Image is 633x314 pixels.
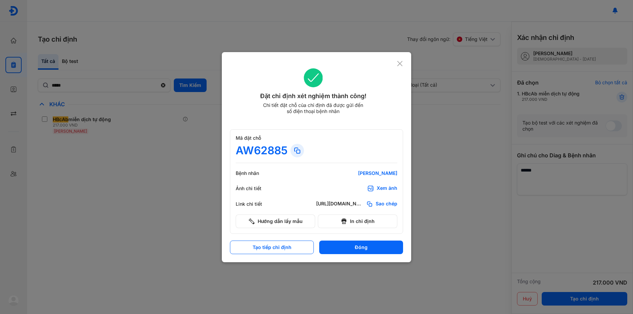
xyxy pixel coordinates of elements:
[319,241,403,254] button: Đóng
[316,170,397,176] div: [PERSON_NAME]
[318,215,397,228] button: In chỉ định
[236,215,315,228] button: Hướng dẫn lấy mẫu
[376,201,397,207] span: Sao chép
[230,91,397,101] div: Đặt chỉ định xét nghiệm thành công!
[236,170,276,176] div: Bệnh nhân
[260,102,366,114] div: Chi tiết đặt chỗ của chỉ định đã được gửi đến số điện thoại bệnh nhân
[236,201,276,207] div: Link chi tiết
[316,201,364,207] div: [URL][DOMAIN_NAME]
[230,241,314,254] button: Tạo tiếp chỉ định
[377,185,397,192] div: Xem ảnh
[236,185,276,192] div: Ảnh chi tiết
[236,135,397,141] div: Mã đặt chỗ
[236,144,288,157] div: AW62885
